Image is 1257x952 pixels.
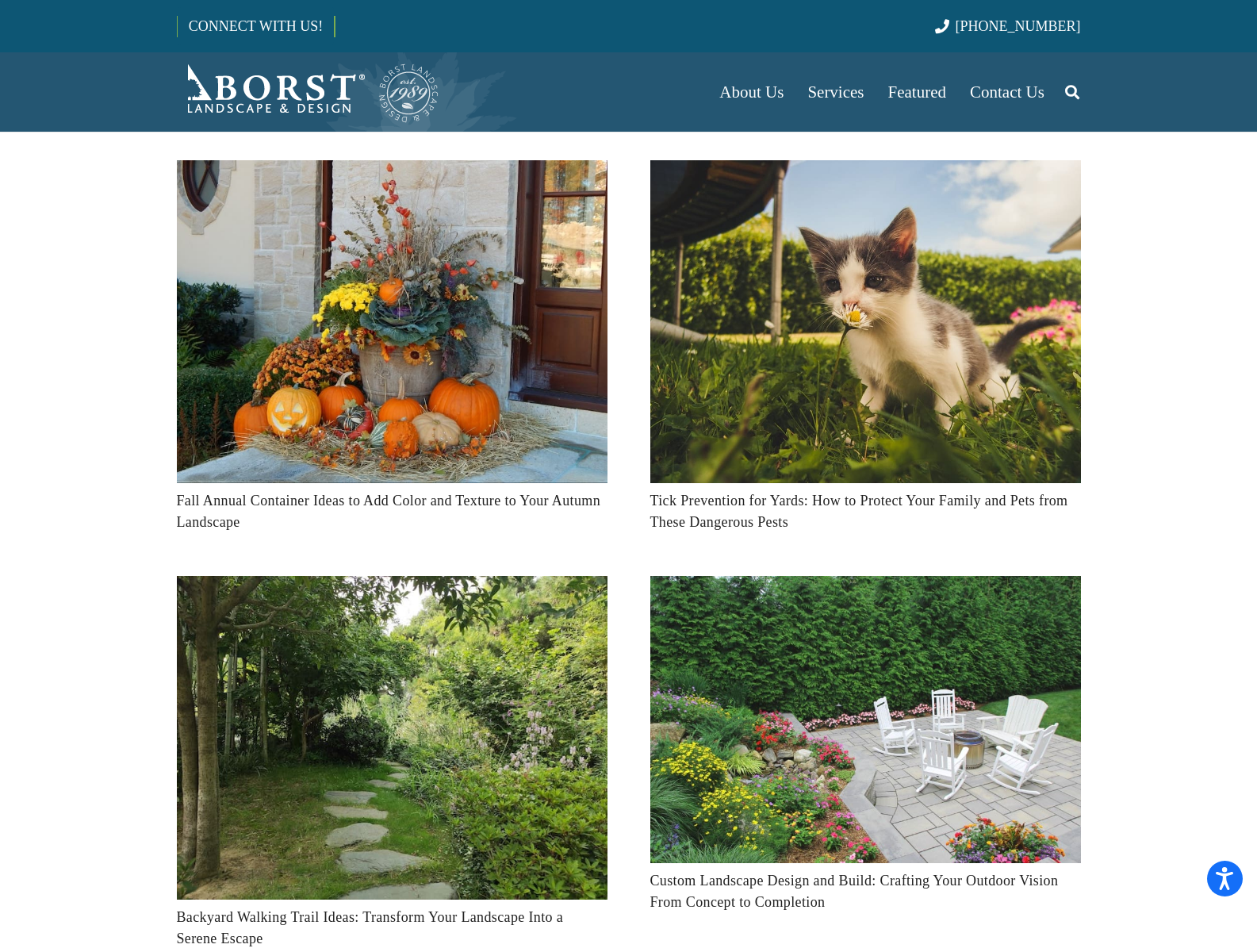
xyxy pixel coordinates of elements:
[177,493,601,530] a: Fall Annual Container Ideas to Add Color and Texture to Your Autumn Landscape
[888,83,946,102] span: Featured
[177,909,564,946] a: Backyard Walking Trail Ideas: Transform Your Landscape Into a Serene Escape
[178,7,334,45] a: CONNECT WITH US!
[177,580,607,596] a: Backyard Walking Trail Ideas: Transform Your Landscape Into a Serene Escape
[876,52,958,132] a: Featured
[177,164,607,180] a: Fall Annual Container Ideas to Add Color and Texture to Your Autumn Landscape
[650,164,1081,180] a: Tick Prevention for Yards: How to Protect Your Family and Pets from These Dangerous Pests
[970,83,1044,102] span: Contact Us
[650,580,1081,596] a: Custom Landscape Design and Build: Crafting Your Outdoor Vision From Concept to Completion
[650,493,1068,530] a: Tick Prevention for Yards: How to Protect Your Family and Pets from These Dangerous Pests
[650,873,1059,910] a: Custom Landscape Design and Build: Crafting Your Outdoor Vision From Concept to Completion
[719,83,784,102] span: About Us
[958,52,1056,132] a: Contact Us
[177,576,607,900] img: Stone pathway leading into a lush treed landscape, showcasing Borst's backyard trail ideas
[707,52,795,132] a: About Us
[795,52,876,132] a: Services
[177,60,440,124] a: Borst-Logo
[807,83,864,102] span: Services
[650,576,1081,863] img: White rocking chairs circled around a fire pit on a stone patio surrounded by lush landscaping
[935,18,1080,34] a: [PHONE_NUMBER]
[650,160,1081,483] img: Small gray and white kitten in lush grass sniffing a white flower to emphasize the need for safe ...
[956,18,1081,34] span: [PHONE_NUMBER]
[177,160,607,483] img: Fall annual flower container showcasing ornmental cabbage and mums surrounded by orange pumpkins ...
[1056,72,1088,112] a: Search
